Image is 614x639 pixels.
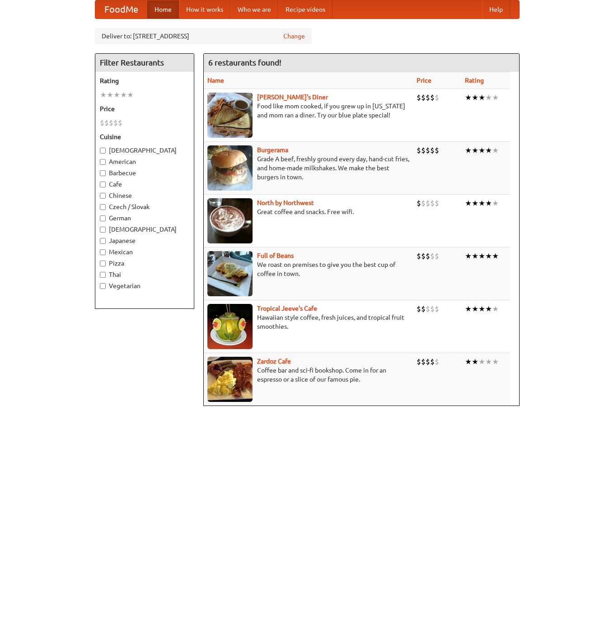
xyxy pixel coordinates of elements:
[100,90,107,100] li: ★
[95,0,147,19] a: FoodMe
[100,180,189,189] label: Cafe
[485,198,492,208] li: ★
[179,0,230,19] a: How it works
[435,198,439,208] li: $
[257,358,291,365] a: Zardoz Cafe
[113,90,120,100] li: ★
[257,93,328,101] a: [PERSON_NAME]'s Diner
[421,251,426,261] li: $
[478,145,485,155] li: ★
[100,191,189,200] label: Chinese
[485,357,492,367] li: ★
[95,28,312,44] div: Deliver to: [STREET_ADDRESS]
[100,281,189,290] label: Vegetarian
[472,251,478,261] li: ★
[482,0,510,19] a: Help
[472,357,478,367] li: ★
[417,357,421,367] li: $
[207,260,409,278] p: We roast on premises to give you the best cup of coffee in town.
[426,145,430,155] li: $
[417,145,421,155] li: $
[100,118,104,128] li: $
[430,304,435,314] li: $
[283,32,305,41] a: Change
[417,304,421,314] li: $
[208,58,281,67] ng-pluralize: 6 restaurants found!
[100,270,189,279] label: Thai
[207,198,253,243] img: north.jpg
[421,145,426,155] li: $
[421,93,426,103] li: $
[100,182,106,187] input: Cafe
[492,93,499,103] li: ★
[417,198,421,208] li: $
[478,304,485,314] li: ★
[465,145,472,155] li: ★
[207,357,253,402] img: zardoz.jpg
[435,145,439,155] li: $
[478,251,485,261] li: ★
[100,283,106,289] input: Vegetarian
[118,118,122,128] li: $
[207,154,409,182] p: Grade A beef, freshly ground every day, hand-cut fries, and home-made milkshakes. We make the bes...
[100,204,106,210] input: Czech / Slovak
[478,93,485,103] li: ★
[417,77,431,84] a: Price
[100,215,106,221] input: German
[257,199,314,206] a: North by Northwest
[485,304,492,314] li: ★
[465,93,472,103] li: ★
[100,202,189,211] label: Czech / Slovak
[113,118,118,128] li: $
[95,54,194,72] h4: Filter Restaurants
[465,357,472,367] li: ★
[426,93,430,103] li: $
[207,77,224,84] a: Name
[100,214,189,223] label: German
[472,93,478,103] li: ★
[207,313,409,331] p: Hawaiian style coffee, fresh juices, and tropical fruit smoothies.
[100,247,189,257] label: Mexican
[100,148,106,154] input: [DEMOGRAPHIC_DATA]
[478,357,485,367] li: ★
[485,145,492,155] li: ★
[257,305,317,312] a: Tropical Jeeve's Cafe
[478,198,485,208] li: ★
[421,304,426,314] li: $
[472,304,478,314] li: ★
[472,145,478,155] li: ★
[100,259,189,268] label: Pizza
[257,252,294,259] a: Full of Beans
[492,251,499,261] li: ★
[430,145,435,155] li: $
[417,93,421,103] li: $
[421,357,426,367] li: $
[107,90,113,100] li: ★
[100,76,189,85] h5: Rating
[100,157,189,166] label: American
[104,118,109,128] li: $
[430,251,435,261] li: $
[257,146,288,154] a: Burgerama
[100,249,106,255] input: Mexican
[109,118,113,128] li: $
[100,225,189,234] label: [DEMOGRAPHIC_DATA]
[485,251,492,261] li: ★
[492,304,499,314] li: ★
[278,0,333,19] a: Recipe videos
[426,357,430,367] li: $
[492,357,499,367] li: ★
[426,198,430,208] li: $
[100,159,106,165] input: American
[100,168,189,177] label: Barbecue
[230,0,278,19] a: Who we are
[417,251,421,261] li: $
[207,304,253,349] img: jeeves.jpg
[100,170,106,176] input: Barbecue
[435,357,439,367] li: $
